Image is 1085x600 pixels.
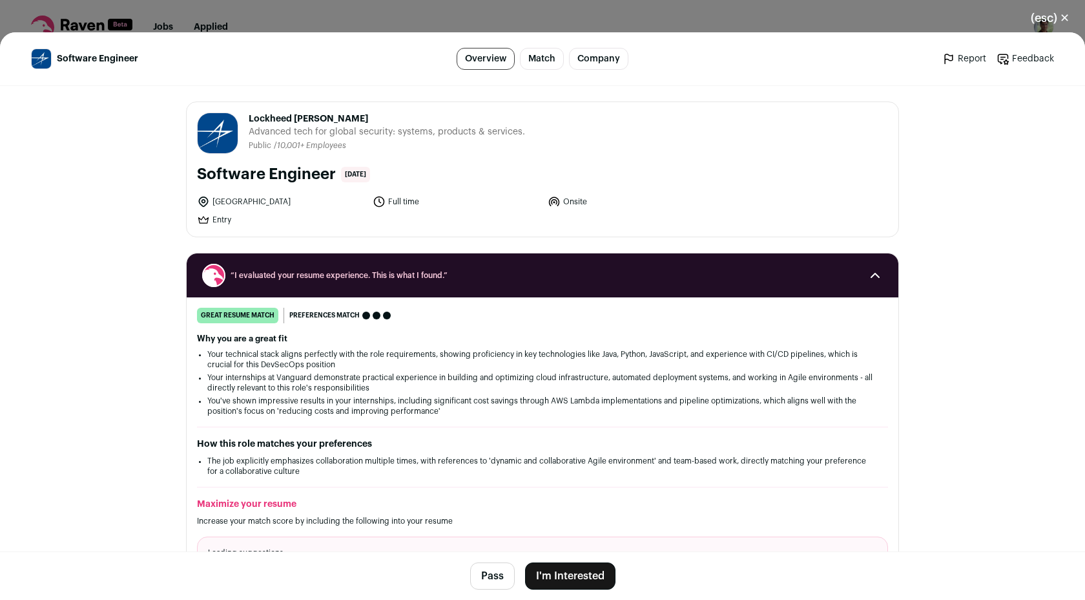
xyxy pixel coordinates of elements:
img: 99a0463a6116ae7d551888250bd513f077c73161970137dfa1e3ac3e7ec0211f.jpg [32,49,51,69]
div: great resume match [197,308,278,323]
h2: Why you are a great fit [197,334,888,344]
li: Full time [373,195,541,208]
li: Entry [197,213,365,226]
li: Your internships at Vanguard demonstrate practical experience in building and optimizing cloud in... [207,372,878,393]
h1: Software Engineer [197,164,336,185]
span: “I evaluated your resume experience. This is what I found.” [231,270,854,281]
span: Preferences match [289,309,360,322]
a: Overview [457,48,515,70]
button: I'm Interested [525,562,615,590]
a: Company [569,48,628,70]
a: Feedback [997,52,1054,65]
a: Report [942,52,986,65]
li: Public [249,141,274,151]
li: The job explicitly emphasizes collaboration multiple times, with references to 'dynamic and colla... [207,456,878,477]
li: You've shown impressive results in your internships, including significant cost savings through A... [207,396,878,416]
li: [GEOGRAPHIC_DATA] [197,195,365,208]
button: Close modal [1015,4,1085,32]
span: Lockheed [PERSON_NAME] [249,112,525,125]
li: Onsite [548,195,716,208]
span: Advanced tech for global security: systems, products & services. [249,125,525,138]
h2: How this role matches your preferences [197,438,888,451]
img: 99a0463a6116ae7d551888250bd513f077c73161970137dfa1e3ac3e7ec0211f.jpg [198,113,238,153]
li: Your technical stack aligns perfectly with the role requirements, showing proficiency in key tech... [207,349,878,370]
li: / [274,141,346,151]
span: Software Engineer [57,52,138,65]
h2: Maximize your resume [197,498,888,511]
button: Pass [470,562,515,590]
span: 10,001+ Employees [277,142,346,149]
a: Match [520,48,564,70]
span: [DATE] [341,167,370,182]
p: Increase your match score by including the following into your resume [197,516,888,526]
